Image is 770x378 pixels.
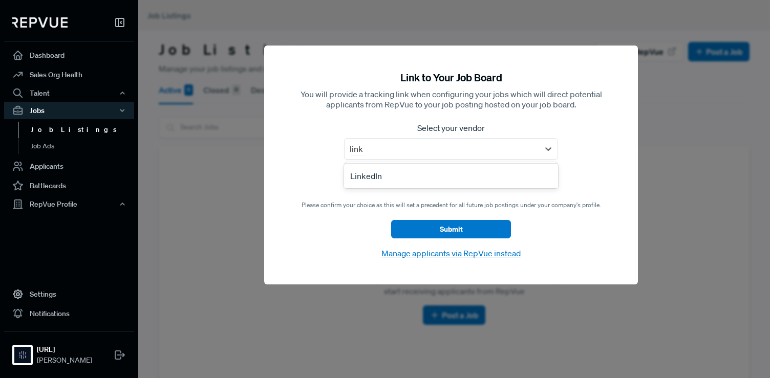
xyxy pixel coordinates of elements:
[4,157,134,176] a: Applicants
[18,138,148,154] a: Job Ads
[4,176,134,195] a: Battlecards
[37,344,92,355] strong: [URL]
[289,89,613,110] p: You will provide a tracking link when configuring your jobs which will direct potential applicant...
[344,166,558,186] div: LinkedIn
[378,247,524,260] button: Manage applicants via RepVue instead
[4,46,134,65] a: Dashboard
[4,331,134,370] a: Abacus.AI[URL][PERSON_NAME]
[4,102,134,119] button: Jobs
[18,122,148,138] a: Job Listings
[4,84,134,102] button: Talent
[12,17,68,28] img: RepVue
[302,201,601,210] p: Please confirm your choice as this will set a precedent for all future job postings under your co...
[391,220,511,238] button: Submit
[289,70,613,85] h5: Link to Your Job Board
[4,284,134,304] a: Settings
[37,355,92,366] span: [PERSON_NAME]
[4,304,134,323] a: Notifications
[4,65,134,84] a: Sales Org Health
[344,122,558,134] label: Select your vendor
[14,347,31,363] img: Abacus.AI
[344,162,558,184] input: If other, please specify
[4,195,134,213] button: RepVue Profile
